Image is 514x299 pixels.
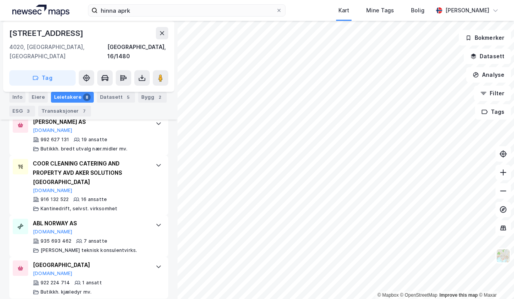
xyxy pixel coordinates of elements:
[338,6,349,15] div: Kart
[51,92,94,103] div: Leietakere
[411,6,424,15] div: Bolig
[156,93,164,101] div: 2
[33,270,73,277] button: [DOMAIN_NAME]
[33,188,73,194] button: [DOMAIN_NAME]
[366,6,394,15] div: Mine Tags
[41,289,91,295] div: Butikkh. kjæledyr mv.
[41,146,127,152] div: Butikkh. bredt utvalg nær.midler mv.
[466,67,511,83] button: Analyse
[41,280,70,286] div: 922 224 714
[33,159,148,187] div: COOR CLEANING CATERING AND PROPERTY AVD AKER SOLUTIONS [GEOGRAPHIC_DATA]
[475,104,511,120] button: Tags
[464,49,511,64] button: Datasett
[496,248,511,263] img: Z
[33,229,73,235] button: [DOMAIN_NAME]
[41,196,69,203] div: 916 132 522
[445,6,489,15] div: [PERSON_NAME]
[41,137,69,143] div: 992 627 131
[475,262,514,299] div: Kontrollprogram for chat
[33,127,73,133] button: [DOMAIN_NAME]
[377,292,399,298] a: Mapbox
[9,92,25,103] div: Info
[124,93,132,101] div: 5
[33,260,148,270] div: [GEOGRAPHIC_DATA]
[24,107,32,115] div: 3
[97,92,135,103] div: Datasett
[107,42,168,61] div: [GEOGRAPHIC_DATA], 16/1480
[440,292,478,298] a: Improve this map
[82,280,102,286] div: 1 ansatt
[474,86,511,101] button: Filter
[41,206,117,212] div: Kantinedrift, selvst. virksomhet
[33,219,148,228] div: ABL NORWAY AS
[80,107,88,115] div: 7
[9,70,76,86] button: Tag
[400,292,438,298] a: OpenStreetMap
[475,262,514,299] iframe: Chat Widget
[459,30,511,46] button: Bokmerker
[83,93,91,101] div: 8
[84,238,107,244] div: 7 ansatte
[38,106,91,117] div: Transaksjoner
[138,92,167,103] div: Bygg
[41,238,71,244] div: 935 693 462
[41,247,137,253] div: [PERSON_NAME] teknisk konsulentvirks.
[9,106,35,117] div: ESG
[29,92,48,103] div: Eiere
[81,137,107,143] div: 19 ansatte
[33,117,148,127] div: [PERSON_NAME] AS
[81,196,107,203] div: 16 ansatte
[9,27,85,39] div: [STREET_ADDRESS]
[12,5,69,16] img: logo.a4113a55bc3d86da70a041830d287a7e.svg
[9,42,107,61] div: 4020, [GEOGRAPHIC_DATA], [GEOGRAPHIC_DATA]
[98,5,276,16] input: Søk på adresse, matrikkel, gårdeiere, leietakere eller personer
